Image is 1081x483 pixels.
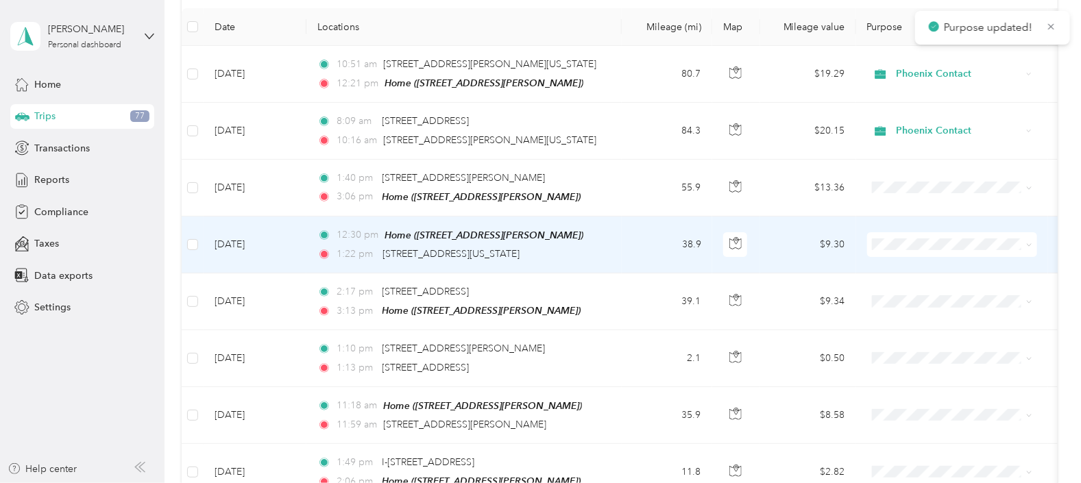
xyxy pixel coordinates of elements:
button: Help center [8,462,77,476]
span: [STREET_ADDRESS][PERSON_NAME][US_STATE] [383,58,596,70]
td: 80.7 [622,46,712,103]
td: [DATE] [204,160,306,216]
th: Locations [306,8,622,46]
span: Transactions [34,141,90,156]
td: [DATE] [204,330,306,386]
span: 77 [130,110,149,123]
span: [STREET_ADDRESS][PERSON_NAME] [382,343,546,354]
span: [STREET_ADDRESS] [382,286,470,297]
iframe: Everlance-gr Chat Button Frame [1004,406,1081,483]
span: 8:09 am [337,114,376,129]
span: Home [34,77,61,92]
span: 3:13 pm [337,304,376,319]
td: $19.29 [760,46,856,103]
td: $13.36 [760,160,856,216]
span: [STREET_ADDRESS][US_STATE] [382,248,520,260]
td: 39.1 [622,273,712,330]
td: $0.50 [760,330,856,386]
span: Phoenix Contact [896,66,1021,82]
span: Home ([STREET_ADDRESS][PERSON_NAME]) [382,305,581,316]
span: I-[STREET_ADDRESS] [382,456,475,468]
span: 10:16 am [337,133,378,148]
span: Taxes [34,236,59,251]
span: 2:17 pm [337,284,376,299]
span: 1:10 pm [337,341,376,356]
span: Reports [34,173,69,187]
div: [PERSON_NAME] [48,22,134,36]
span: Home ([STREET_ADDRESS][PERSON_NAME]) [385,230,583,240]
th: Mileage (mi) [622,8,712,46]
span: [STREET_ADDRESS] [382,362,470,373]
span: Home ([STREET_ADDRESS][PERSON_NAME]) [385,77,583,88]
span: Phoenix Contact [896,123,1021,138]
td: 55.9 [622,160,712,216]
div: Personal dashboard [48,41,121,49]
th: Purpose [856,8,1048,46]
td: $9.30 [760,216,856,273]
th: Mileage value [760,8,856,46]
span: 12:21 pm [337,76,379,91]
span: [STREET_ADDRESS][PERSON_NAME] [382,172,546,184]
td: $20.15 [760,103,856,159]
span: 1:40 pm [337,171,376,186]
span: Compliance [34,205,88,219]
span: [STREET_ADDRESS][PERSON_NAME][US_STATE] [383,134,596,146]
span: 10:51 am [337,57,378,72]
td: [DATE] [204,216,306,273]
span: 11:59 am [337,417,378,432]
th: Map [712,8,760,46]
p: Purpose updated! [944,19,1036,36]
td: $8.58 [760,387,856,444]
span: Data exports [34,269,93,283]
td: 84.3 [622,103,712,159]
span: 1:49 pm [337,455,376,470]
span: 1:22 pm [337,247,376,262]
td: 38.9 [622,216,712,273]
span: [STREET_ADDRESS] [382,115,470,127]
span: 12:30 pm [337,227,379,243]
td: [DATE] [204,273,306,330]
span: 1:13 pm [337,360,376,375]
td: [DATE] [204,103,306,159]
span: Settings [34,300,71,314]
span: Trips [34,109,56,123]
th: Date [204,8,306,46]
td: $9.34 [760,273,856,330]
span: 11:18 am [337,398,378,413]
td: 2.1 [622,330,712,386]
span: Home ([STREET_ADDRESS][PERSON_NAME]) [383,400,582,411]
span: [STREET_ADDRESS][PERSON_NAME] [383,419,546,430]
span: 3:06 pm [337,189,376,204]
td: 35.9 [622,387,712,444]
span: Home ([STREET_ADDRESS][PERSON_NAME]) [382,191,581,202]
td: [DATE] [204,387,306,444]
td: [DATE] [204,46,306,103]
